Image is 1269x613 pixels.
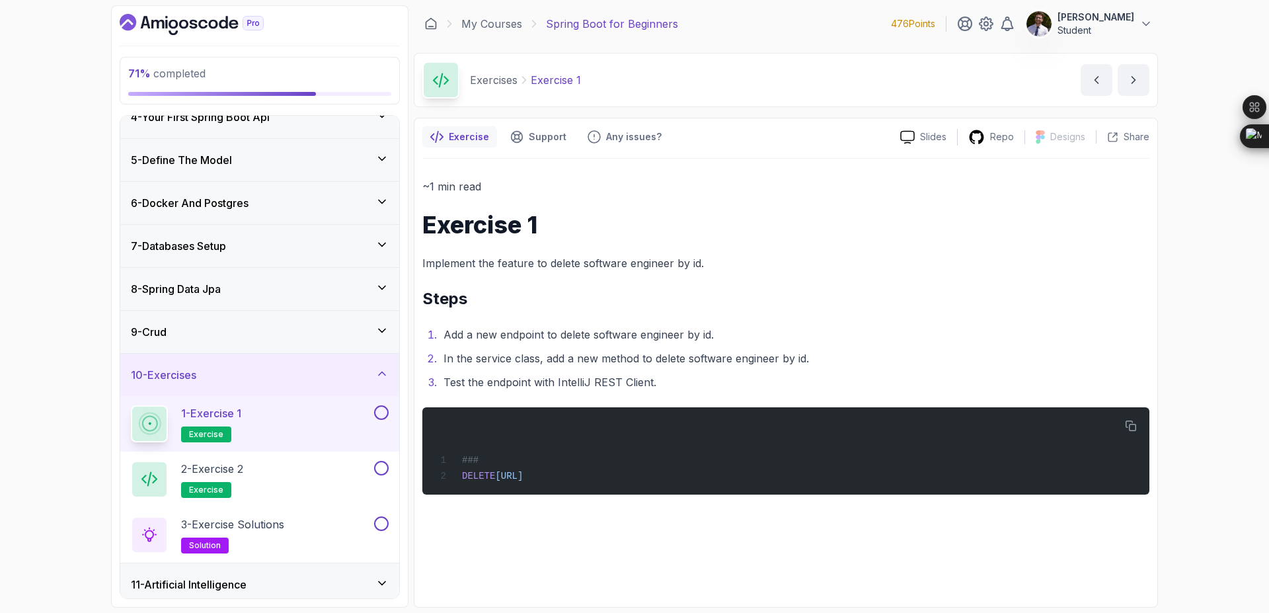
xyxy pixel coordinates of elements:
[120,182,399,224] button: 6-Docker And Postgres
[470,72,518,88] p: Exercises
[546,16,678,32] p: Spring Boot for Beginners
[1026,11,1153,37] button: user profile image[PERSON_NAME]Student
[422,126,497,147] button: notes button
[131,324,167,340] h3: 9 - Crud
[502,126,574,147] button: Support button
[580,126,670,147] button: Feedback button
[131,577,247,593] h3: 11 - Artificial Intelligence
[131,516,389,553] button: 3-Exercise Solutionssolution
[120,311,399,353] button: 9-Crud
[461,16,522,32] a: My Courses
[1118,64,1149,96] button: next content
[1026,11,1052,36] img: user profile image
[131,281,221,297] h3: 8 - Spring Data Jpa
[422,212,1149,238] h1: Exercise 1
[181,405,241,421] p: 1 - Exercise 1
[424,17,438,30] a: Dashboard
[189,429,223,440] span: exercise
[1124,130,1149,143] p: Share
[440,373,1149,391] li: Test the endpoint with IntelliJ REST Client.
[891,17,935,30] p: 476 Points
[606,130,662,143] p: Any issues?
[131,152,232,168] h3: 5 - Define The Model
[120,225,399,267] button: 7-Databases Setup
[120,14,294,35] a: Dashboard
[131,109,270,125] h3: 4 - Your First Spring Boot Api
[958,129,1024,145] a: Repo
[131,461,389,498] button: 2-Exercise 2exercise
[422,177,1149,196] p: ~1 min read
[890,130,957,144] a: Slides
[1057,24,1134,37] p: Student
[422,288,1149,309] h2: Steps
[1096,130,1149,143] button: Share
[120,96,399,138] button: 4-Your First Spring Boot Api
[128,67,151,80] span: 71 %
[449,130,489,143] p: Exercise
[440,349,1149,368] li: In the service class, add a new method to delete software engineer by id.
[131,195,249,211] h3: 6 - Docker And Postgres
[120,139,399,181] button: 5-Define The Model
[120,563,399,606] button: 11-Artificial Intelligence
[440,325,1149,344] li: Add a new endpoint to delete software engineer by id.
[1081,64,1112,96] button: previous content
[920,130,946,143] p: Slides
[131,367,196,383] h3: 10 - Exercises
[189,485,223,495] span: exercise
[495,471,523,481] span: [URL]
[120,268,399,310] button: 8-Spring Data Jpa
[1057,11,1134,24] p: [PERSON_NAME]
[181,516,284,532] p: 3 - Exercise Solutions
[189,540,221,551] span: solution
[529,130,566,143] p: Support
[131,405,389,442] button: 1-Exercise 1exercise
[462,471,495,481] span: DELETE
[990,130,1014,143] p: Repo
[120,354,399,396] button: 10-Exercises
[462,455,479,466] span: ###
[181,461,243,477] p: 2 - Exercise 2
[131,238,226,254] h3: 7 - Databases Setup
[531,72,581,88] p: Exercise 1
[1050,130,1085,143] p: Designs
[422,254,1149,272] p: Implement the feature to delete software engineer by id.
[128,67,206,80] span: completed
